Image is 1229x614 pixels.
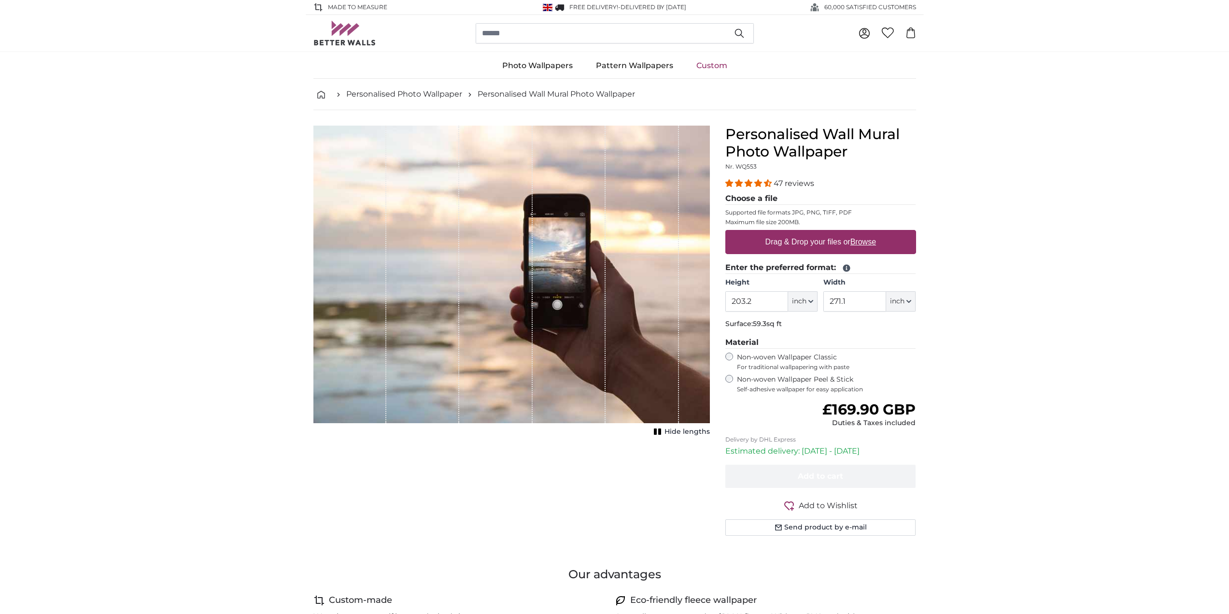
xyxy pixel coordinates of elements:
h4: Eco-friendly fleece wallpaper [630,594,757,607]
a: Custom [685,53,739,78]
button: inch [886,291,916,312]
a: Pattern Wallpapers [584,53,685,78]
label: Height [725,278,818,287]
span: Delivered by [DATE] [621,3,686,11]
span: 60,000 SATISFIED CUSTOMERS [824,3,916,12]
span: Self-adhesive wallpaper for easy application [737,386,916,393]
img: Betterwalls [313,21,376,45]
legend: Enter the preferred format: [725,262,916,274]
img: United Kingdom [543,4,552,11]
nav: breadcrumbs [313,79,916,110]
p: Surface: [725,319,916,329]
span: 4.38 stars [725,179,774,188]
h4: Custom-made [329,594,392,607]
button: Add to cart [725,465,916,488]
div: 1 of 1 [313,126,710,439]
p: Estimated delivery: [DATE] - [DATE] [725,445,916,457]
span: - [618,3,686,11]
span: Hide lengths [664,427,710,437]
label: Non-woven Wallpaper Peel & Stick [737,375,916,393]
label: Drag & Drop your files or [761,232,879,252]
h1: Personalised Wall Mural Photo Wallpaper [725,126,916,160]
span: Add to cart [798,471,843,481]
span: Made to Measure [328,3,387,12]
span: inch [792,297,806,306]
a: Personalised Wall Mural Photo Wallpaper [478,88,635,100]
legend: Material [725,337,916,349]
button: Hide lengths [651,425,710,439]
label: Non-woven Wallpaper Classic [737,353,916,371]
span: Add to Wishlist [799,500,858,512]
p: Delivery by DHL Express [725,436,916,443]
u: Browse [850,238,876,246]
button: inch [788,291,818,312]
span: FREE delivery! [569,3,618,11]
p: Maximum file size 200MB. [725,218,916,226]
a: Photo Wallpapers [491,53,584,78]
button: Send product by e-mail [725,519,916,536]
span: £169.90 GBP [822,400,916,418]
legend: Choose a file [725,193,916,205]
span: For traditional wallpapering with paste [737,363,916,371]
span: Nr. WQ553 [725,163,757,170]
button: Add to Wishlist [725,500,916,512]
h3: Our advantages [313,567,916,582]
label: Width [823,278,916,287]
div: Duties & Taxes included [822,418,916,428]
span: 47 reviews [774,179,814,188]
span: 59.3sq ft [753,319,782,328]
span: inch [890,297,904,306]
a: Personalised Photo Wallpaper [346,88,462,100]
p: Supported file formats JPG, PNG, TIFF, PDF [725,209,916,216]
